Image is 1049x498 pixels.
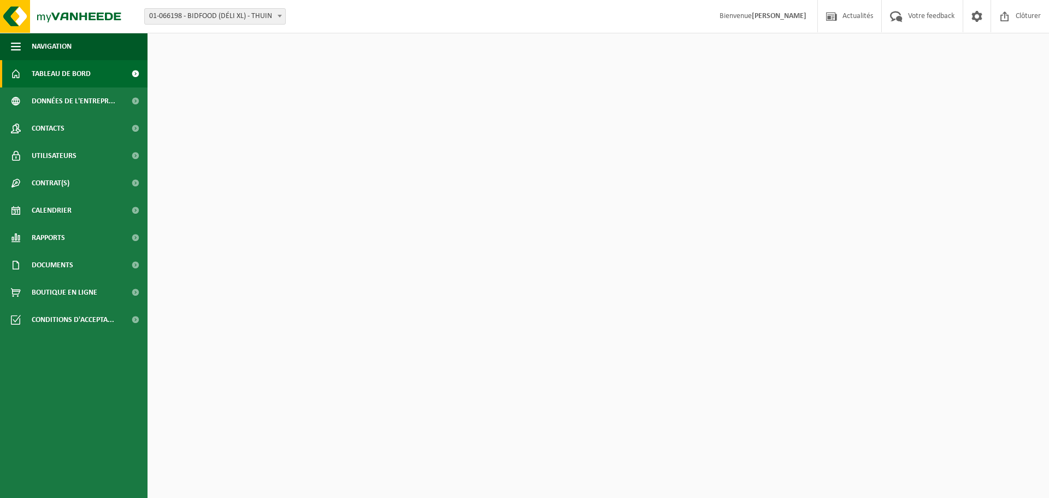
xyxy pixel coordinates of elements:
span: Utilisateurs [32,142,76,169]
span: Rapports [32,224,65,251]
span: Tableau de bord [32,60,91,87]
span: Données de l'entrepr... [32,87,115,115]
span: Navigation [32,33,72,60]
span: Contacts [32,115,64,142]
span: Calendrier [32,197,72,224]
span: Contrat(s) [32,169,69,197]
span: Conditions d'accepta... [32,306,114,333]
span: 01-066198 - BIDFOOD (DÉLI XL) - THUIN [145,9,285,24]
span: 01-066198 - BIDFOOD (DÉLI XL) - THUIN [144,8,286,25]
span: Boutique en ligne [32,279,97,306]
strong: [PERSON_NAME] [752,12,806,20]
span: Documents [32,251,73,279]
